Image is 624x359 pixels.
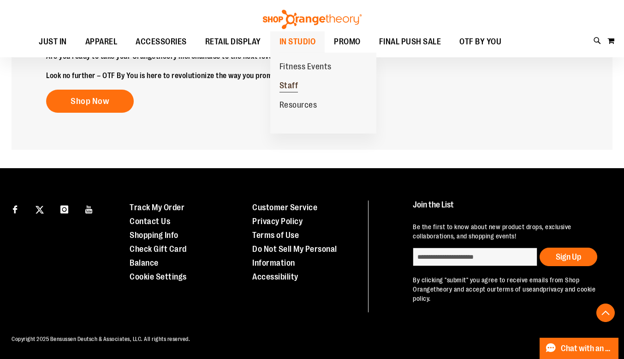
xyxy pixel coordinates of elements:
a: Shop Now [46,90,134,113]
p: By clicking "submit" you agree to receive emails from Shop Orangetheory and accept our and [413,275,607,303]
a: Visit our Youtube page [81,201,97,217]
a: RETAIL DISPLAY [196,31,270,53]
a: JUST IN [30,31,76,53]
span: Resources [279,100,317,112]
span: OTF BY YOU [459,31,501,52]
span: Look no further – OTF By You is here to revolutionize the way you promote, represent, and celebrate! [46,72,369,80]
a: Privacy Policy [252,217,303,226]
span: ACCESSORIES [136,31,187,52]
a: Fitness Events [270,57,341,77]
span: Shop Now [71,96,109,106]
span: Fitness Events [279,62,332,73]
span: JUST IN [39,31,67,52]
a: Visit our Instagram page [56,201,72,217]
span: Chat with an Expert [561,344,613,353]
span: FINAL PUSH SALE [379,31,441,52]
a: Customer Service [252,203,317,212]
a: APPAREL [76,31,127,53]
a: Resources [270,96,327,115]
span: RETAIL DISPLAY [205,31,261,52]
h4: Join the List [413,201,607,218]
span: APPAREL [85,31,118,52]
a: Accessibility [252,272,298,281]
span: Staff [279,81,298,92]
a: Check Gift Card Balance [130,244,187,268]
button: Back To Top [596,304,615,322]
span: Sign Up [556,252,581,262]
a: Shopping Info [130,231,178,240]
ul: IN STUDIO [270,53,376,134]
a: FINAL PUSH SALE [370,31,451,53]
button: Chat with an Expert [540,338,619,359]
a: Track My Order [130,203,184,212]
a: Cookie Settings [130,272,187,281]
img: Twitter [36,206,44,214]
a: OTF BY YOU [450,31,511,53]
a: IN STUDIO [270,31,325,53]
span: PROMO [334,31,361,52]
a: Visit our Facebook page [7,201,23,217]
a: Terms of Use [252,231,299,240]
span: IN STUDIO [279,31,316,52]
a: terms of use [497,286,533,293]
a: ACCESSORIES [126,31,196,53]
span: Copyright 2025 Bensussen Deutsch & Associates, LLC. All rights reserved. [12,336,190,342]
input: enter email [413,248,537,266]
a: Staff [270,76,308,96]
a: Contact Us [130,217,170,226]
p: Be the first to know about new product drops, exclusive collaborations, and shopping events! [413,222,607,241]
a: PROMO [325,31,370,53]
img: Shop Orangetheory [261,10,363,29]
a: Do Not Sell My Personal Information [252,244,337,268]
a: Visit our X page [32,201,48,217]
button: Sign Up [540,248,597,266]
